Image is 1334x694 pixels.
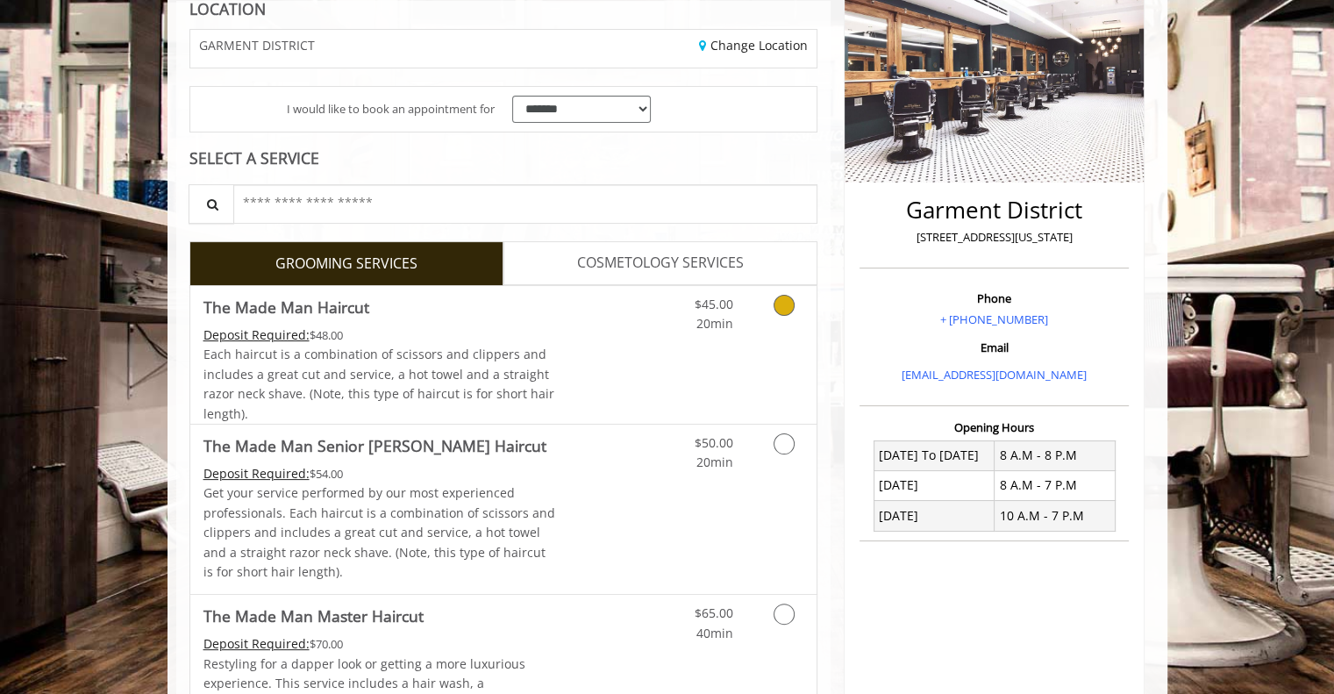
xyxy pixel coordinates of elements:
div: $54.00 [203,464,556,483]
span: $65.00 [694,605,732,621]
span: GARMENT DISTRICT [199,39,315,52]
b: The Made Man Haircut [203,295,369,319]
span: $45.00 [694,296,732,312]
h3: Opening Hours [860,421,1129,433]
p: [STREET_ADDRESS][US_STATE] [864,228,1124,247]
td: [DATE] To [DATE] [874,440,995,470]
span: This service needs some Advance to be paid before we block your appointment [203,465,310,482]
span: 20min [696,315,732,332]
td: 8 A.M - 7 P.M [995,470,1116,500]
td: [DATE] [874,470,995,500]
div: $70.00 [203,634,556,654]
h3: Phone [864,292,1124,304]
span: This service needs some Advance to be paid before we block your appointment [203,326,310,343]
td: [DATE] [874,501,995,531]
a: [EMAIL_ADDRESS][DOMAIN_NAME] [902,367,1087,383]
span: 40min [696,625,732,641]
span: $50.00 [694,434,732,451]
span: I would like to book an appointment for [287,100,495,118]
a: + [PHONE_NUMBER] [940,311,1048,327]
p: Get your service performed by our most experienced professionals. Each haircut is a combination o... [203,483,556,582]
span: Each haircut is a combination of scissors and clippers and includes a great cut and service, a ho... [203,346,554,421]
b: The Made Man Master Haircut [203,604,424,628]
div: SELECT A SERVICE [189,150,818,167]
span: COSMETOLOGY SERVICES [577,252,744,275]
td: 10 A.M - 7 P.M [995,501,1116,531]
h3: Email [864,341,1124,354]
button: Service Search [189,184,234,224]
div: $48.00 [203,326,556,345]
span: GROOMING SERVICES [275,253,417,275]
b: The Made Man Senior [PERSON_NAME] Haircut [203,433,546,458]
a: Change Location [699,37,808,54]
span: 20min [696,454,732,470]
h2: Garment District [864,197,1124,223]
td: 8 A.M - 8 P.M [995,440,1116,470]
span: This service needs some Advance to be paid before we block your appointment [203,635,310,652]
